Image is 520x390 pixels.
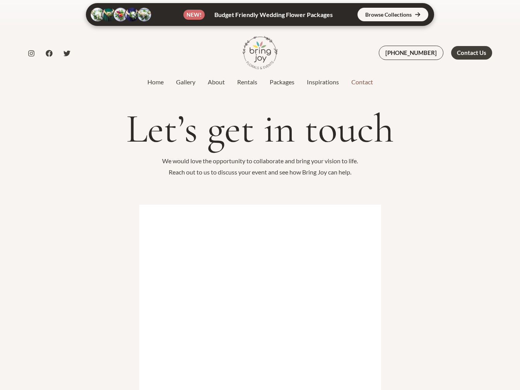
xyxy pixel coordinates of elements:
[301,77,345,87] a: Inspirations
[379,46,443,60] a: [PHONE_NUMBER]
[141,76,379,88] nav: Site Navigation
[202,77,231,87] a: About
[243,35,277,70] img: Bring Joy
[231,77,263,87] a: Rentals
[63,50,70,57] a: Twitter
[451,46,492,60] a: Contact Us
[170,77,202,87] a: Gallery
[28,155,492,178] p: We would love the opportunity to collaborate and bring your vision to life. Reach out to us to di...
[46,50,53,57] a: Facebook
[28,50,35,57] a: Instagram
[28,107,492,151] h1: Let’s get in touch
[345,77,379,87] a: Contact
[141,77,170,87] a: Home
[263,77,301,87] a: Packages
